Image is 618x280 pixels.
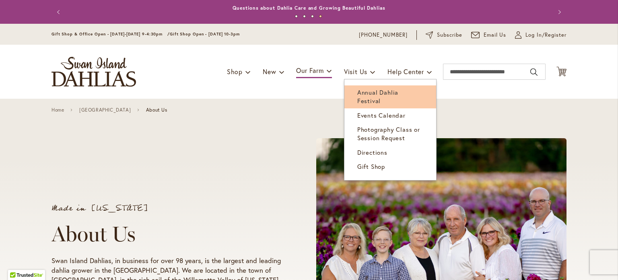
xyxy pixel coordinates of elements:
[484,31,507,39] span: Email Us
[227,67,243,76] span: Shop
[51,31,170,37] span: Gift Shop & Office Open - [DATE]-[DATE] 9-4:30pm /
[296,66,323,75] span: Our Farm
[357,162,385,170] span: Gift Shop
[471,31,507,39] a: Email Us
[295,15,298,18] button: 1 of 4
[51,57,136,87] a: store logo
[357,111,406,119] span: Events Calendar
[357,88,398,105] span: Annual Dahlia Festival
[170,31,240,37] span: Gift Shop Open - [DATE] 10-3pm
[437,31,462,39] span: Subscribe
[387,67,424,76] span: Help Center
[303,15,306,18] button: 2 of 4
[359,31,408,39] a: [PHONE_NUMBER]
[233,5,385,11] a: Questions about Dahlia Care and Growing Beautiful Dahlias
[319,15,322,18] button: 4 of 4
[357,125,420,142] span: Photography Class or Session Request
[51,107,64,113] a: Home
[146,107,167,113] span: About Us
[357,148,387,156] span: Directions
[51,222,286,246] h1: About Us
[344,67,367,76] span: Visit Us
[525,31,566,39] span: Log In/Register
[79,107,131,113] a: [GEOGRAPHIC_DATA]
[51,204,286,212] p: Made in [US_STATE]
[515,31,566,39] a: Log In/Register
[311,15,314,18] button: 3 of 4
[51,4,68,20] button: Previous
[263,67,276,76] span: New
[426,31,462,39] a: Subscribe
[550,4,566,20] button: Next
